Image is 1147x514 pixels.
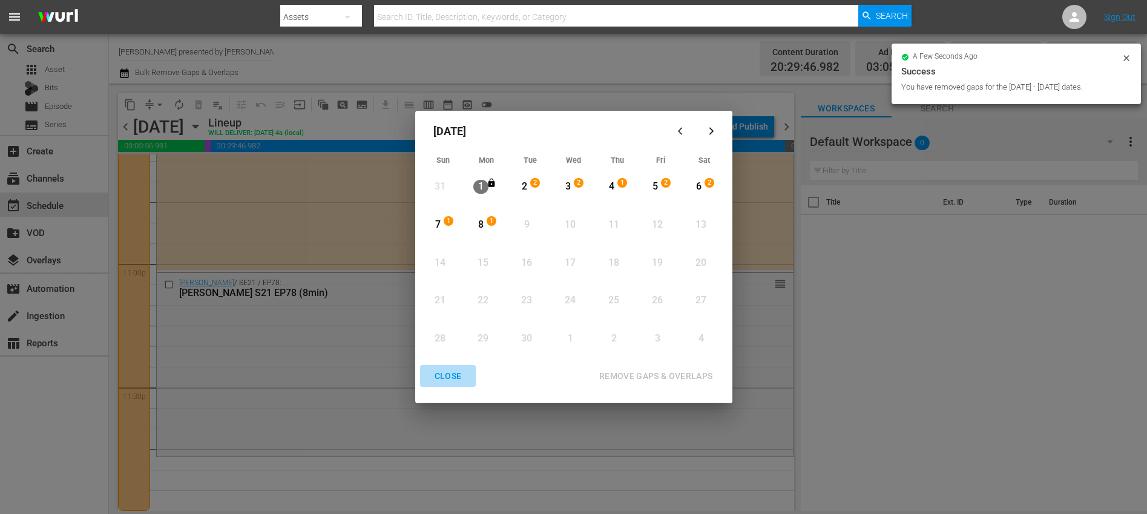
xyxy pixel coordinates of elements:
[430,218,445,232] div: 7
[473,180,488,194] div: 1
[421,117,668,146] div: [DATE]
[432,180,447,194] div: 31
[563,294,578,308] div: 24
[476,256,491,270] div: 15
[650,332,665,346] div: 3
[473,218,488,232] div: 8
[1104,12,1135,22] a: Sign Out
[913,52,978,62] span: a few seconds ago
[563,332,578,346] div: 1
[691,180,706,194] div: 6
[524,156,537,165] span: Tue
[436,156,450,165] span: Sun
[7,10,22,24] span: menu
[604,180,619,194] div: 4
[901,64,1131,79] div: Success
[519,294,534,308] div: 23
[425,369,472,384] div: CLOSE
[618,178,626,188] span: 1
[694,294,709,308] div: 27
[432,294,447,308] div: 21
[606,332,622,346] div: 2
[420,365,476,387] button: CLOSE
[531,178,539,188] span: 2
[29,3,87,31] img: ans4CAIJ8jUAAAAAAAAAAAAAAAAAAAAAAAAgQb4GAAAAAAAAAAAAAAAAAAAAAAAAJMjXAAAAAAAAAAAAAAAAAAAAAAAAgAT5G...
[563,218,578,232] div: 10
[519,256,534,270] div: 16
[650,218,665,232] div: 12
[517,180,532,194] div: 2
[476,294,491,308] div: 22
[694,218,709,232] div: 13
[656,156,665,165] span: Fri
[487,216,496,226] span: 1
[650,294,665,308] div: 26
[606,218,622,232] div: 11
[694,332,709,346] div: 4
[476,332,491,346] div: 29
[694,256,709,270] div: 20
[705,178,714,188] span: 2
[519,218,534,232] div: 9
[606,294,622,308] div: 25
[901,81,1119,93] div: You have removed gaps for the [DATE] - [DATE] dates.
[698,156,710,165] span: Sat
[432,256,447,270] div: 14
[421,152,726,359] div: Month View
[648,180,663,194] div: 5
[444,216,453,226] span: 1
[876,5,908,27] span: Search
[650,256,665,270] div: 19
[560,180,576,194] div: 3
[566,156,581,165] span: Wed
[611,156,624,165] span: Thu
[563,256,578,270] div: 17
[574,178,583,188] span: 2
[432,332,447,346] div: 28
[479,156,494,165] span: Mon
[519,332,534,346] div: 30
[606,256,622,270] div: 18
[662,178,670,188] span: 2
